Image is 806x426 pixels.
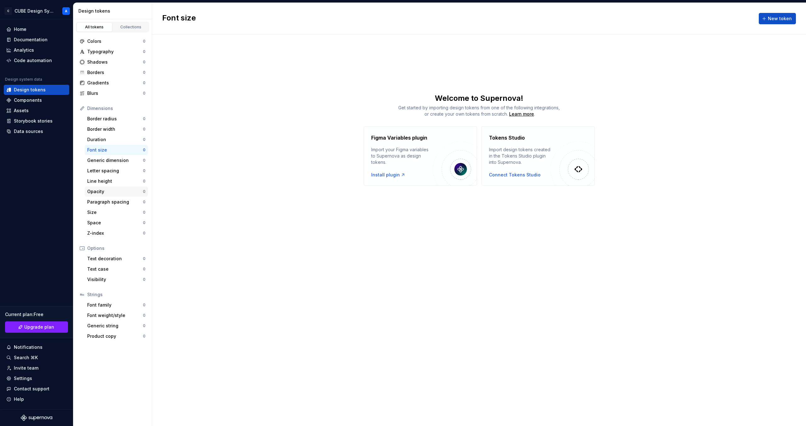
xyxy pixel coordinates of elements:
[162,13,196,24] h2: Font size
[4,342,69,352] button: Notifications
[85,135,148,145] a: Duration0
[87,188,143,195] div: Opacity
[143,220,145,225] div: 0
[115,25,147,30] div: Collections
[87,147,143,153] div: Font size
[85,254,148,264] a: Text decoration0
[143,127,145,132] div: 0
[14,118,53,124] div: Storybook stories
[489,172,541,178] button: Connect Tokens Studio
[143,168,145,173] div: 0
[87,80,143,86] div: Gradients
[143,179,145,184] div: 0
[5,311,68,318] div: Current plan : Free
[5,77,42,82] div: Design system data
[143,313,145,318] div: 0
[143,189,145,194] div: 0
[87,69,143,76] div: Borders
[87,105,145,112] div: Dimensions
[489,147,551,165] div: Import design tokens created in the Tokens Studio plugin into Supernova.
[143,158,145,163] div: 0
[87,168,143,174] div: Letter spacing
[87,116,143,122] div: Border radius
[87,220,143,226] div: Space
[759,13,796,24] button: New token
[143,302,145,308] div: 0
[152,93,806,103] div: Welcome to Supernova!
[87,230,143,236] div: Z-index
[85,166,148,176] a: Letter spacing0
[143,80,145,85] div: 0
[85,114,148,124] a: Border radius0
[4,85,69,95] a: Design tokens
[398,105,560,117] span: Get started by importing design tokens from one of the following integrations, or create your own...
[85,187,148,197] a: Opacity0
[143,147,145,153] div: 0
[77,47,148,57] a: Typography0
[143,137,145,142] div: 0
[85,207,148,217] a: Size0
[4,24,69,34] a: Home
[14,8,55,14] div: CUBE Design System
[87,178,143,184] div: Line height
[143,323,145,328] div: 0
[143,210,145,215] div: 0
[4,95,69,105] a: Components
[768,15,792,22] span: New token
[371,172,406,178] a: Install plugin
[85,124,148,134] a: Border width0
[4,373,69,383] a: Settings
[24,324,54,330] span: Upgrade plan
[14,57,52,64] div: Code automation
[143,334,145,339] div: 0
[85,145,148,155] a: Font size0
[143,256,145,261] div: 0
[143,60,145,65] div: 0
[85,155,148,165] a: Generic dimension0
[79,25,110,30] div: All tokens
[4,116,69,126] a: Storybook stories
[87,157,143,164] div: Generic dimension
[87,256,143,262] div: Text decoration
[4,394,69,404] button: Help
[509,111,534,117] a: Learn more
[85,264,148,274] a: Text case0
[87,59,143,65] div: Shadows
[87,276,143,283] div: Visibility
[77,88,148,98] a: Blurs0
[77,67,148,78] a: Borders0
[14,26,26,32] div: Home
[4,35,69,45] a: Documentation
[4,126,69,136] a: Data sources
[77,36,148,46] a: Colors0
[14,365,38,371] div: Invite team
[87,209,143,216] div: Size
[14,386,49,392] div: Contact support
[14,354,38,361] div: Search ⌘K
[87,266,143,272] div: Text case
[4,7,12,15] div: C
[1,4,72,18] button: CCUBE Design SystemA
[4,55,69,66] a: Code automation
[489,134,525,141] h4: Tokens Studio
[85,300,148,310] a: Font family0
[143,39,145,44] div: 0
[14,47,34,53] div: Analytics
[14,128,43,135] div: Data sources
[87,199,143,205] div: Paragraph spacing
[371,134,427,141] h4: Figma Variables plugin
[143,277,145,282] div: 0
[85,274,148,285] a: Visibility0
[14,37,48,43] div: Documentation
[143,49,145,54] div: 0
[87,312,143,319] div: Font weight/style
[85,228,148,238] a: Z-index0
[14,344,43,350] div: Notifications
[4,384,69,394] button: Contact support
[143,267,145,272] div: 0
[14,97,42,103] div: Components
[21,415,52,421] svg: Supernova Logo
[85,218,148,228] a: Space0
